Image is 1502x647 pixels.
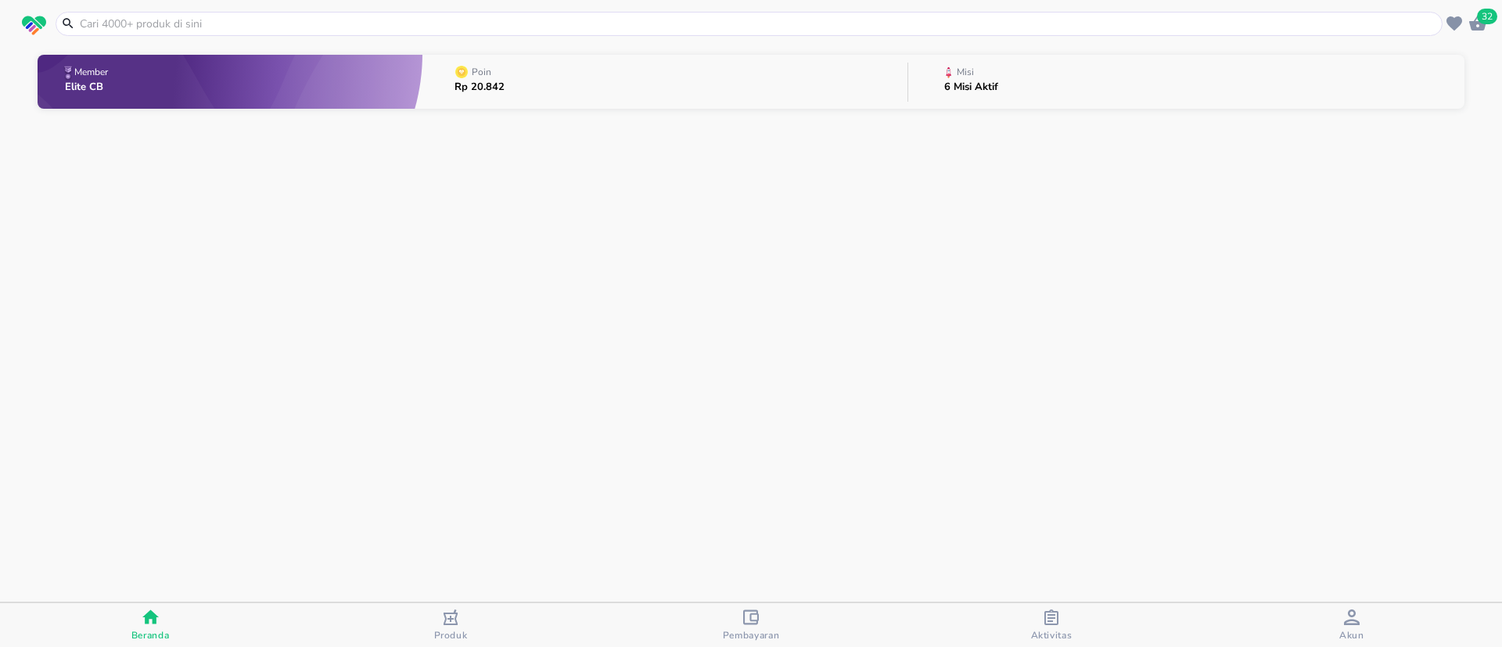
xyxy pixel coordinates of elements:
p: 6 Misi Aktif [944,82,998,92]
p: Poin [472,67,491,77]
span: Pembayaran [723,629,780,642]
button: Akun [1202,603,1502,647]
p: Elite CB [65,82,111,92]
button: PoinRp 20.842 [422,51,907,113]
span: Produk [434,629,468,642]
button: Produk [300,603,601,647]
p: Misi [957,67,974,77]
input: Cari 4000+ produk di sini [78,16,1439,32]
button: 32 [1466,12,1489,35]
p: Member [74,67,108,77]
span: Aktivitas [1031,629,1073,642]
button: Aktivitas [901,603,1202,647]
img: logo_swiperx_s.bd005f3b.svg [22,16,46,36]
span: Beranda [131,629,170,642]
button: Misi6 Misi Aktif [908,51,1464,113]
button: Pembayaran [601,603,901,647]
p: Rp 20.842 [455,82,505,92]
span: Akun [1339,629,1364,642]
button: MemberElite CB [38,51,422,113]
span: 32 [1477,9,1497,24]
